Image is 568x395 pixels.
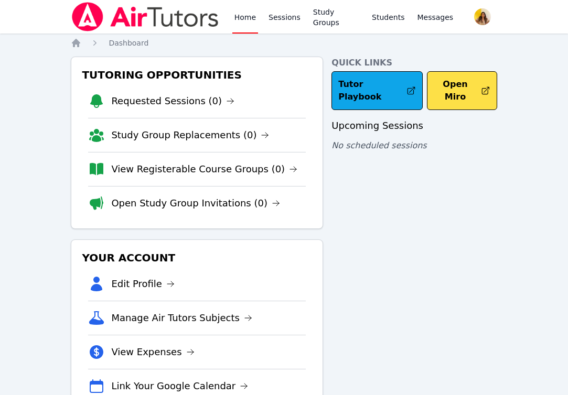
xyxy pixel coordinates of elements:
[71,38,497,48] nav: Breadcrumb
[111,345,194,359] a: View Expenses
[111,311,252,325] a: Manage Air Tutors Subjects
[111,128,269,142] a: Study Group Replacements (0)
[71,2,219,31] img: Air Tutors
[331,140,426,150] span: No scheduled sessions
[109,39,148,47] span: Dashboard
[111,379,248,393] a: Link Your Google Calendar
[80,65,314,84] h3: Tutoring Opportunities
[109,38,148,48] a: Dashboard
[331,118,497,133] h3: Upcoming Sessions
[417,12,453,23] span: Messages
[111,196,280,211] a: Open Study Group Invitations (0)
[427,71,497,110] button: Open Miro
[111,162,297,177] a: View Registerable Course Groups (0)
[111,94,234,108] a: Requested Sessions (0)
[331,57,497,69] h4: Quick Links
[80,248,314,267] h3: Your Account
[331,71,423,110] a: Tutor Playbook
[111,277,175,291] a: Edit Profile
